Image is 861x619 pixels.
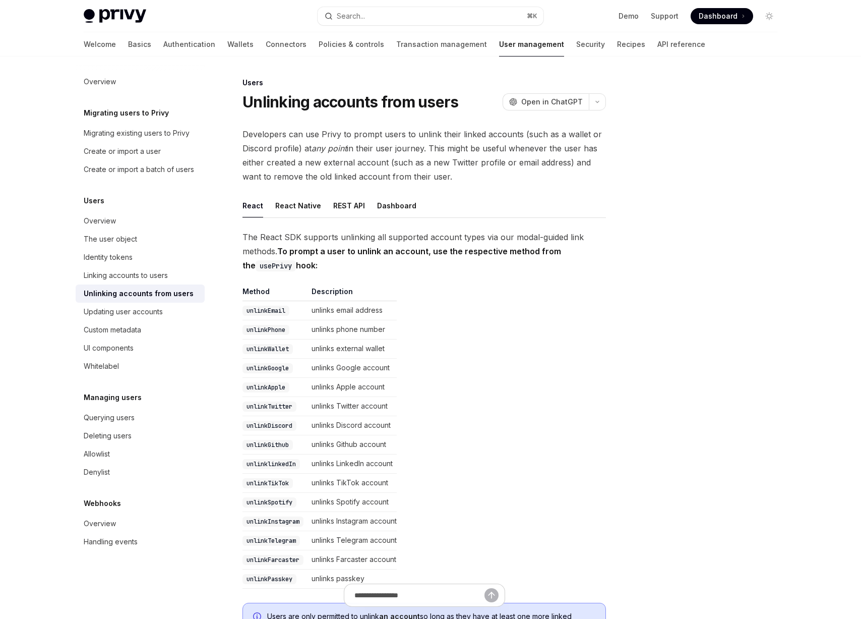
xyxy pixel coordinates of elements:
[76,409,205,427] a: Querying users
[84,269,168,282] div: Linking accounts to users
[242,459,300,469] code: unlinklinkedIn
[619,11,639,21] a: Demo
[84,497,121,510] h5: Webhooks
[307,435,397,455] td: unlinks Github account
[242,230,606,272] span: The React SDK supports unlinking all supported account types via our modal-guided link methods.
[307,474,397,493] td: unlinks TikTok account
[657,32,705,57] a: API reference
[76,212,205,230] a: Overview
[319,32,384,57] a: Policies & controls
[499,32,564,57] a: User management
[242,536,300,546] code: unlinkTelegram
[242,382,289,392] code: unlinkApple
[76,266,205,285] a: Linking accounts to users
[242,246,561,270] strong: To prompt a user to unlink an account, use the respective method from the hook:
[527,12,537,20] span: ⌘ K
[76,303,205,321] a: Updating user accounts
[84,430,132,442] div: Deleting users
[307,378,397,397] td: unlinks Apple account
[76,248,205,266] a: Identity tokens
[337,10,365,22] div: Search...
[617,32,645,57] a: Recipes
[84,127,190,139] div: Migrating existing users to Privy
[242,287,307,301] th: Method
[242,344,293,354] code: unlinkWallet
[266,32,306,57] a: Connectors
[242,517,303,527] code: unlinkInstagram
[227,32,254,57] a: Wallets
[307,340,397,359] td: unlinks external wallet
[76,124,205,142] a: Migrating existing users to Privy
[84,412,135,424] div: Querying users
[76,285,205,303] a: Unlinking accounts from users
[242,78,606,88] div: Users
[275,194,321,217] button: React Native
[242,325,289,335] code: unlinkPhone
[307,416,397,435] td: unlinks Discord account
[576,32,605,57] a: Security
[76,321,205,339] a: Custom metadata
[242,127,606,184] span: Developers can use Privy to prompt users to unlink their linked accounts (such as a wallet or Dis...
[84,251,133,263] div: Identity tokens
[307,455,397,474] td: unlinks LinkedIn account
[84,306,163,318] div: Updating user accounts
[84,466,110,478] div: Denylist
[84,233,137,245] div: The user object
[84,342,134,354] div: UI components
[307,512,397,531] td: unlinks Instagram account
[76,160,205,179] a: Create or import a batch of users
[242,93,458,111] h1: Unlinking accounts from users
[76,142,205,160] a: Create or import a user
[307,570,397,589] td: unlinks passkey
[84,163,194,176] div: Create or import a batch of users
[307,397,397,416] td: unlinks Twitter account
[307,287,397,301] th: Description
[84,518,116,530] div: Overview
[761,8,777,24] button: Toggle dark mode
[396,32,487,57] a: Transaction management
[307,359,397,378] td: unlinks Google account
[84,195,104,207] h5: Users
[163,32,215,57] a: Authentication
[84,324,141,336] div: Custom metadata
[307,550,397,570] td: unlinks Farcaster account
[333,194,365,217] button: REST API
[242,306,289,316] code: unlinkEmail
[651,11,679,21] a: Support
[503,93,589,110] button: Open in ChatGPT
[242,574,296,584] code: unlinkPasskey
[84,360,119,372] div: Whitelabel
[307,493,397,512] td: unlinks Spotify account
[76,427,205,445] a: Deleting users
[256,260,296,271] code: usePrivy
[242,421,296,431] code: unlinkDiscord
[242,497,296,508] code: unlinkSpotify
[312,143,347,153] em: any point
[76,445,205,463] a: Allowlist
[377,194,416,217] button: Dashboard
[691,8,753,24] a: Dashboard
[84,145,161,157] div: Create or import a user
[307,301,397,320] td: unlinks email address
[84,76,116,88] div: Overview
[84,288,194,300] div: Unlinking accounts from users
[76,515,205,533] a: Overview
[521,97,583,107] span: Open in ChatGPT
[84,107,169,119] h5: Migrating users to Privy
[307,320,397,340] td: unlinks phone number
[76,357,205,375] a: Whitelabel
[84,536,138,548] div: Handling events
[242,402,296,412] code: unlinkTwitter
[128,32,151,57] a: Basics
[242,555,303,565] code: unlinkFarcaster
[84,391,142,404] h5: Managing users
[84,215,116,227] div: Overview
[242,440,293,450] code: unlinkGithub
[484,588,499,602] button: Send message
[76,463,205,481] a: Denylist
[84,448,110,460] div: Allowlist
[242,478,293,488] code: unlinkTikTok
[242,363,293,373] code: unlinkGoogle
[76,230,205,248] a: The user object
[76,73,205,91] a: Overview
